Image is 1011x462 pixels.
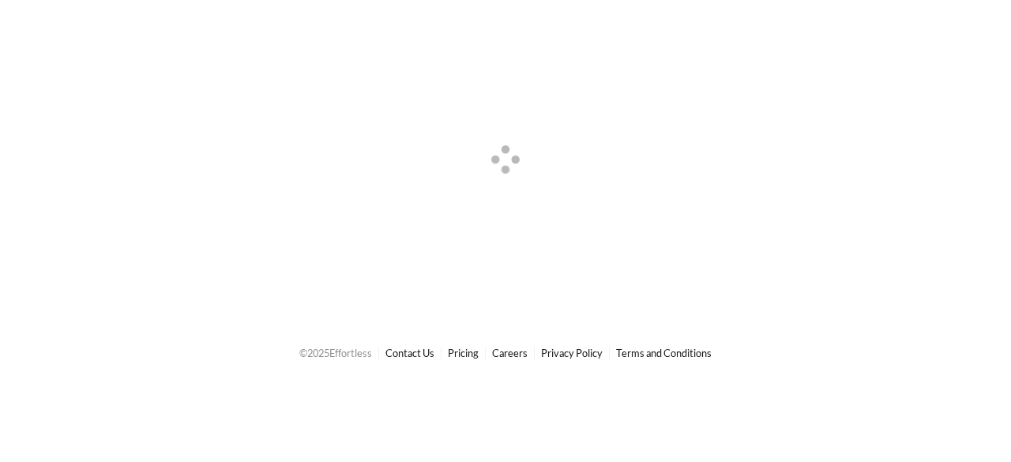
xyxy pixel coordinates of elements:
a: Privacy Policy [541,347,603,359]
a: Pricing [448,347,479,359]
span: © 2025 Effortless [299,347,372,359]
a: Terms and Conditions [616,347,712,359]
a: Careers [492,347,528,359]
a: Contact Us [385,347,434,359]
